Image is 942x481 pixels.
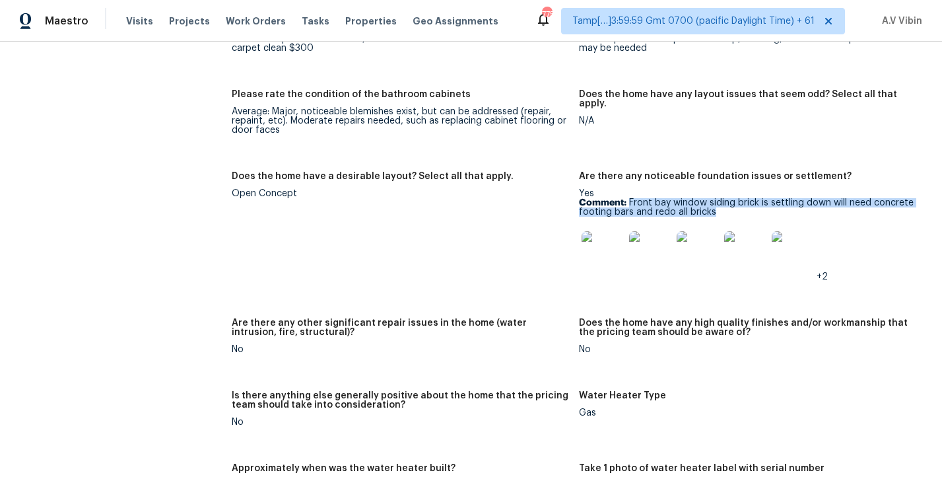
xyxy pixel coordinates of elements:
[579,198,916,217] p: Front bay window siding brick is settling down will need concrete footing bars and redo all bricks
[579,391,666,400] h5: Water Heater Type
[542,8,551,21] div: 775
[232,418,568,427] div: No
[413,15,498,28] span: Geo Assignments
[232,391,568,410] h5: Is there anything else generally positive about the home that the pricing team should take into c...
[579,408,916,418] div: Gas
[232,318,568,337] h5: Are there any other significant repair issues in the home (water intrusion, fire, structural)?
[579,198,626,207] b: Comment:
[45,15,88,28] span: Maestro
[302,17,329,26] span: Tasks
[817,272,828,281] span: +2
[232,345,568,354] div: No
[232,172,514,181] h5: Does the home have a desirable layout? Select all that apply.
[232,90,471,99] h5: Please rate the condition of the bathroom cabinets
[579,318,916,337] h5: Does the home have any high quality finishes and/or workmanship that the pricing team should be a...
[232,189,568,198] div: Open Concept
[579,189,916,281] div: Yes
[345,15,397,28] span: Properties
[126,15,153,28] span: Visits
[579,172,852,181] h5: Are there any noticeable foundation issues or settlement?
[169,15,210,28] span: Projects
[579,116,916,126] div: N/A
[232,34,568,53] div: Full interior paint 1.70x2108=3,583.6 additional bold colors 0.50x1200=600 carpet clean $300
[579,464,824,473] h5: Take 1 photo of water heater label with serial number
[572,15,815,28] span: Tamp[…]3:59:59 Gmt 0700 (pacific Daylight Time) + 61
[579,90,916,108] h5: Does the home have any layout issues that seem odd? Select all that apply.
[232,464,455,473] h5: Approximately when was the water heater built?
[877,15,922,28] span: A.V Vibin
[232,107,568,135] div: Average: Major, noticeable blemishes exist, but can be addressed (repair, repaint, etc). Moderate...
[579,345,916,354] div: No
[226,15,286,28] span: Work Orders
